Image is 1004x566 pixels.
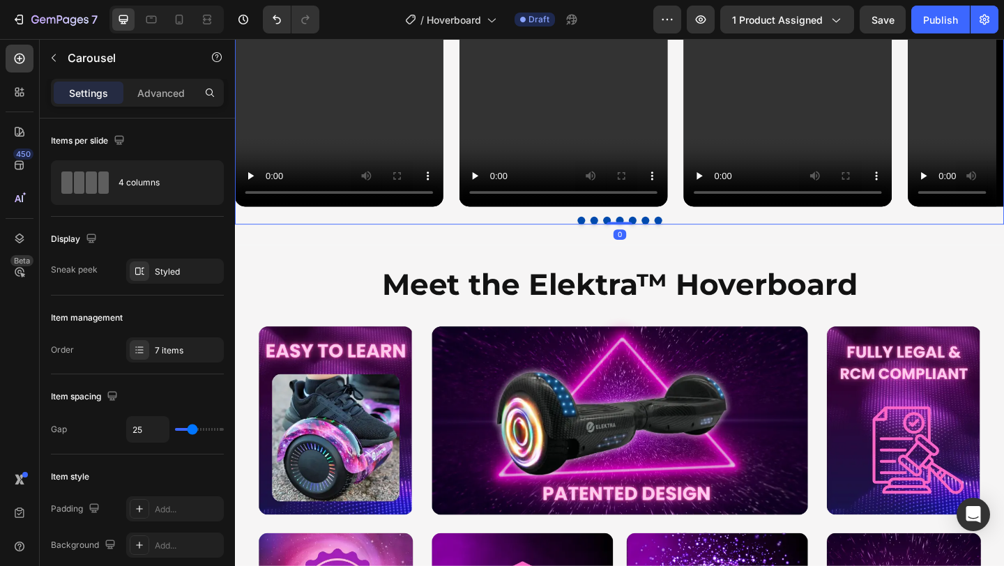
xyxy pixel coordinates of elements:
[860,6,906,33] button: Save
[51,230,100,249] div: Display
[428,193,436,201] button: Dot
[155,503,220,516] div: Add...
[68,49,186,66] p: Carousel
[51,132,128,151] div: Items per slide
[911,6,970,33] button: Publish
[51,536,119,555] div: Background
[386,193,395,201] button: Dot
[957,498,990,531] div: Open Intercom Messenger
[51,344,74,356] div: Order
[263,6,319,33] div: Undo/Redo
[720,6,854,33] button: 1 product assigned
[372,193,381,201] button: Dot
[10,255,33,266] div: Beta
[51,388,121,406] div: Item spacing
[923,13,958,27] div: Publish
[420,13,424,27] span: /
[528,13,549,26] span: Draft
[69,86,108,100] p: Settings
[411,207,425,218] div: 0
[51,312,123,324] div: Item management
[51,423,67,436] div: Gap
[127,417,169,442] input: Auto
[91,11,98,28] p: 7
[51,263,98,276] div: Sneak peek
[155,344,220,357] div: 7 items
[137,86,185,100] p: Advanced
[51,471,89,483] div: Item style
[119,167,204,199] div: 4 columns
[414,193,423,201] button: Dot
[6,6,104,33] button: 7
[235,39,1004,566] iframe: Design area
[155,540,220,552] div: Add...
[51,500,102,519] div: Padding
[13,148,33,160] div: 450
[456,193,464,201] button: Dot
[442,193,450,201] button: Dot
[400,193,409,201] button: Dot
[427,13,481,27] span: Hoverboard
[155,266,220,278] div: Styled
[732,13,823,27] span: 1 product assigned
[872,14,895,26] span: Save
